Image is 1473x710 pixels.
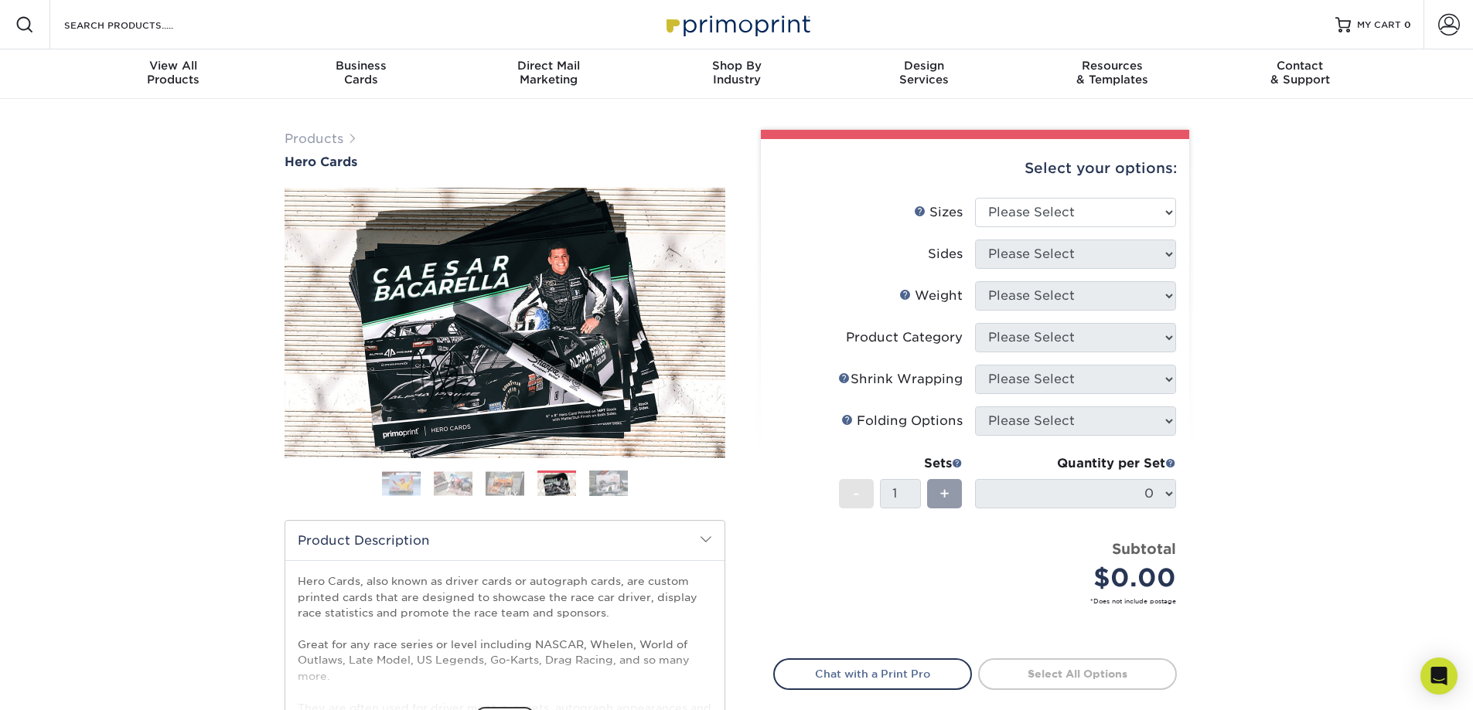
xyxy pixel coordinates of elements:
[1206,49,1394,99] a: Contact& Support
[987,559,1176,596] div: $0.00
[939,482,950,505] span: +
[455,59,643,73] span: Direct Mail
[1112,540,1176,557] strong: Subtotal
[285,521,725,560] h2: Product Description
[914,203,963,222] div: Sizes
[846,328,963,347] div: Product Category
[1206,59,1394,87] div: & Support
[267,49,455,99] a: BusinessCards
[285,155,725,169] a: Hero Cards
[975,454,1176,473] div: Quantity per Set
[838,370,963,389] div: Shrink Wrapping
[80,59,268,73] span: View All
[773,139,1177,198] div: Select your options:
[830,59,1018,73] span: Design
[80,49,268,99] a: View AllProducts
[1018,59,1206,87] div: & Templates
[589,470,628,497] img: Hero Cards 05
[285,131,343,146] a: Products
[773,658,972,689] a: Chat with a Print Pro
[1018,49,1206,99] a: Resources& Templates
[1206,59,1394,73] span: Contact
[455,59,643,87] div: Marketing
[643,59,830,87] div: Industry
[643,59,830,73] span: Shop By
[830,59,1018,87] div: Services
[899,287,963,305] div: Weight
[839,454,963,473] div: Sets
[841,412,963,430] div: Folding Options
[63,15,213,34] input: SEARCH PRODUCTS.....
[643,49,830,99] a: Shop ByIndustry
[660,8,814,41] img: Primoprint
[455,49,643,99] a: Direct MailMarketing
[1420,657,1458,695] div: Open Intercom Messenger
[537,473,576,497] img: Hero Cards 04
[267,59,455,73] span: Business
[830,49,1018,99] a: DesignServices
[1404,19,1411,30] span: 0
[928,245,963,263] div: Sides
[285,188,725,458] img: Hero Cards 04
[1018,59,1206,73] span: Resources
[1357,19,1401,32] span: MY CART
[853,482,860,505] span: -
[486,471,524,495] img: Hero Cards 03
[978,658,1177,689] a: Select All Options
[786,596,1176,606] small: *Does not include postage
[80,59,268,87] div: Products
[434,471,472,495] img: Hero Cards 02
[267,59,455,87] div: Cards
[382,471,421,495] img: Hero Cards 01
